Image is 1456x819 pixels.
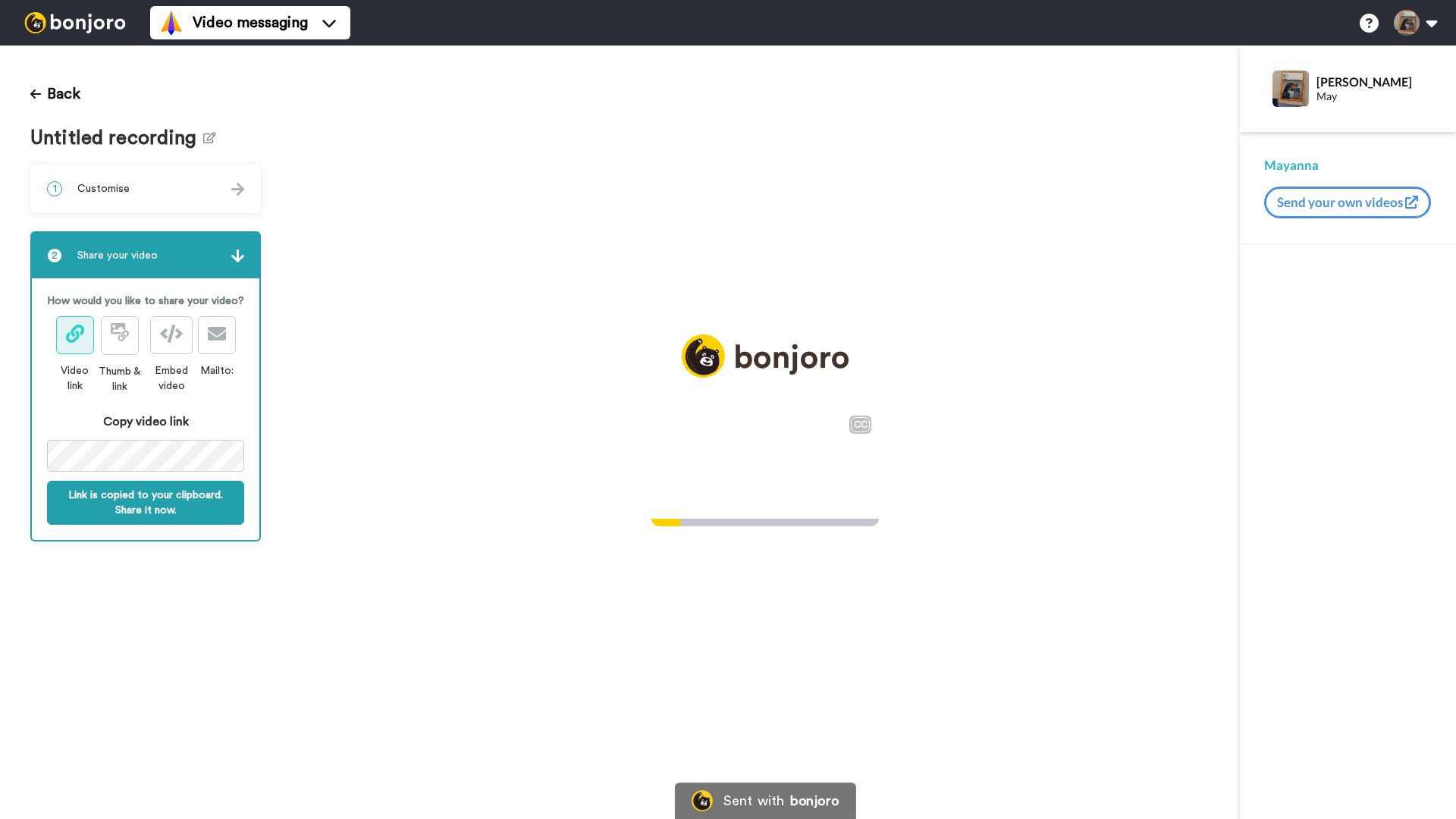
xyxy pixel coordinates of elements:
img: Profile Image [1272,71,1309,107]
div: bonjoro [790,794,839,808]
img: arrow.svg [231,183,244,196]
span: 0:36 [662,488,689,507]
img: Full screen [850,490,865,505]
div: Embed video [145,363,198,394]
button: Back [30,76,80,112]
div: Copy video link [47,413,244,431]
span: 1 [47,181,62,196]
button: Link is copied to your clipboard. Share it now. [47,481,244,525]
span: Video messaging [193,12,308,33]
div: Video link [55,363,95,394]
img: logo_full.png [682,334,849,378]
img: Bonjoro Logo [692,790,713,811]
span: 2 [47,248,62,263]
img: vm-color.svg [159,11,184,35]
div: Thumb & link [94,364,145,394]
div: [PERSON_NAME] [1316,74,1431,89]
a: Bonjoro LogoSent withbonjoro [675,783,855,819]
div: Mailto: [198,363,236,378]
span: Untitled recording [30,127,203,149]
div: CC [851,417,870,432]
div: Sent with [723,794,784,808]
span: Share your video [77,248,158,263]
div: May [1316,90,1431,103]
span: 4:44 [700,488,726,507]
div: 1Customise [30,165,261,213]
span: Customise [77,181,130,196]
p: How would you like to share your video? [47,293,244,309]
div: Mayanna [1264,156,1432,174]
img: bj-logo-header-white.svg [18,12,132,33]
span: Aqui eu posso estar marcando Não tem problema, tá? [653,452,877,485]
button: Send your own videos [1264,187,1431,218]
span: / [692,488,697,507]
img: arrow.svg [231,249,244,262]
